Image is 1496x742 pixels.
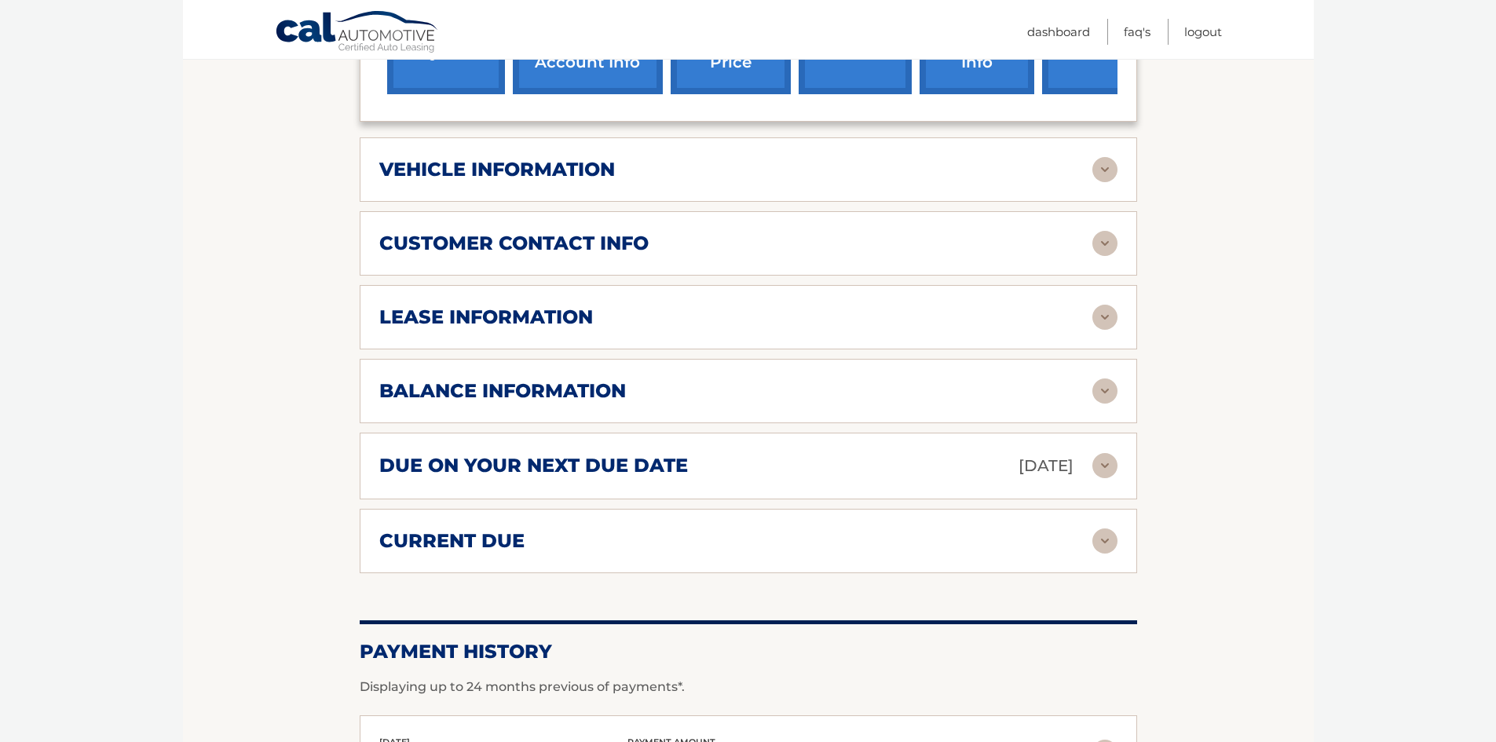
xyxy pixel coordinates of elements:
[379,232,649,255] h2: customer contact info
[360,640,1137,663] h2: Payment History
[379,379,626,403] h2: balance information
[1092,157,1117,182] img: accordion-rest.svg
[1124,19,1150,45] a: FAQ's
[1092,453,1117,478] img: accordion-rest.svg
[1184,19,1222,45] a: Logout
[379,305,593,329] h2: lease information
[1092,231,1117,256] img: accordion-rest.svg
[275,10,440,56] a: Cal Automotive
[1092,378,1117,404] img: accordion-rest.svg
[1092,528,1117,554] img: accordion-rest.svg
[379,158,615,181] h2: vehicle information
[1092,305,1117,330] img: accordion-rest.svg
[360,678,1137,696] p: Displaying up to 24 months previous of payments*.
[1027,19,1090,45] a: Dashboard
[379,529,525,553] h2: current due
[379,454,688,477] h2: due on your next due date
[1019,452,1074,480] p: [DATE]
